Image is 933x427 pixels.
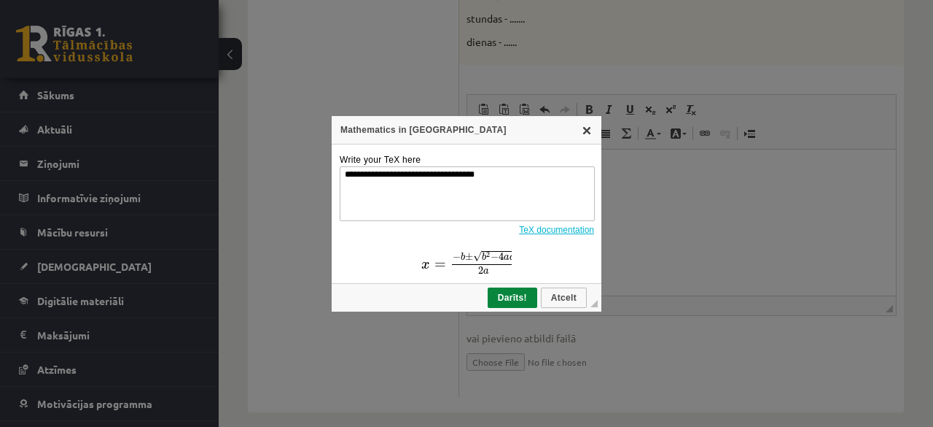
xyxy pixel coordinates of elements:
span: − [69,4,77,12]
span: Atcelt [542,293,585,303]
span: b [39,3,44,12]
span: a [82,7,88,12]
span: 2 [57,18,62,25]
a: Aizvērt [581,124,593,136]
span: − [31,4,39,12]
a: TeX documentation [519,225,594,235]
a: Atcelt [541,288,587,308]
span: 4 [77,4,82,11]
label: Write your TeX here [340,155,421,165]
span: ± [44,4,52,11]
div: Mērogot [590,300,598,307]
span: a [62,20,68,26]
div: Mathematics in [GEOGRAPHIC_DATA] [332,116,601,145]
span: Darīts! [489,293,536,303]
span: = [13,13,25,19]
a: Darīts! [488,288,537,308]
span: c [88,6,93,12]
span: 2 [65,2,69,7]
span: √ [52,1,60,12]
span: b [60,3,65,12]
